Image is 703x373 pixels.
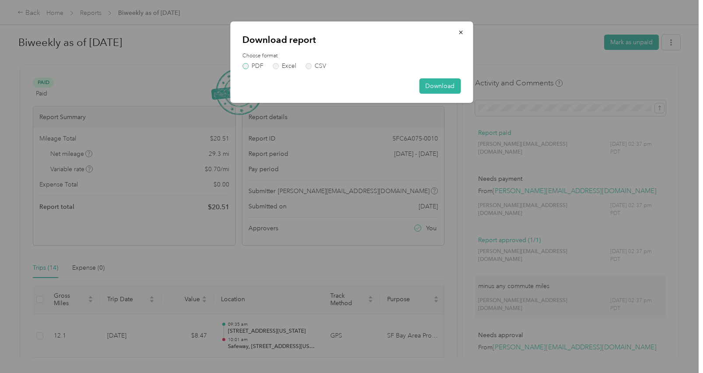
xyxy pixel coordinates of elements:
button: Download [419,78,461,94]
iframe: Everlance-gr Chat Button Frame [654,324,703,373]
label: Excel [273,63,296,69]
p: Download report [242,34,461,46]
label: CSV [305,63,326,69]
label: PDF [242,63,263,69]
label: Choose format [242,52,461,60]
